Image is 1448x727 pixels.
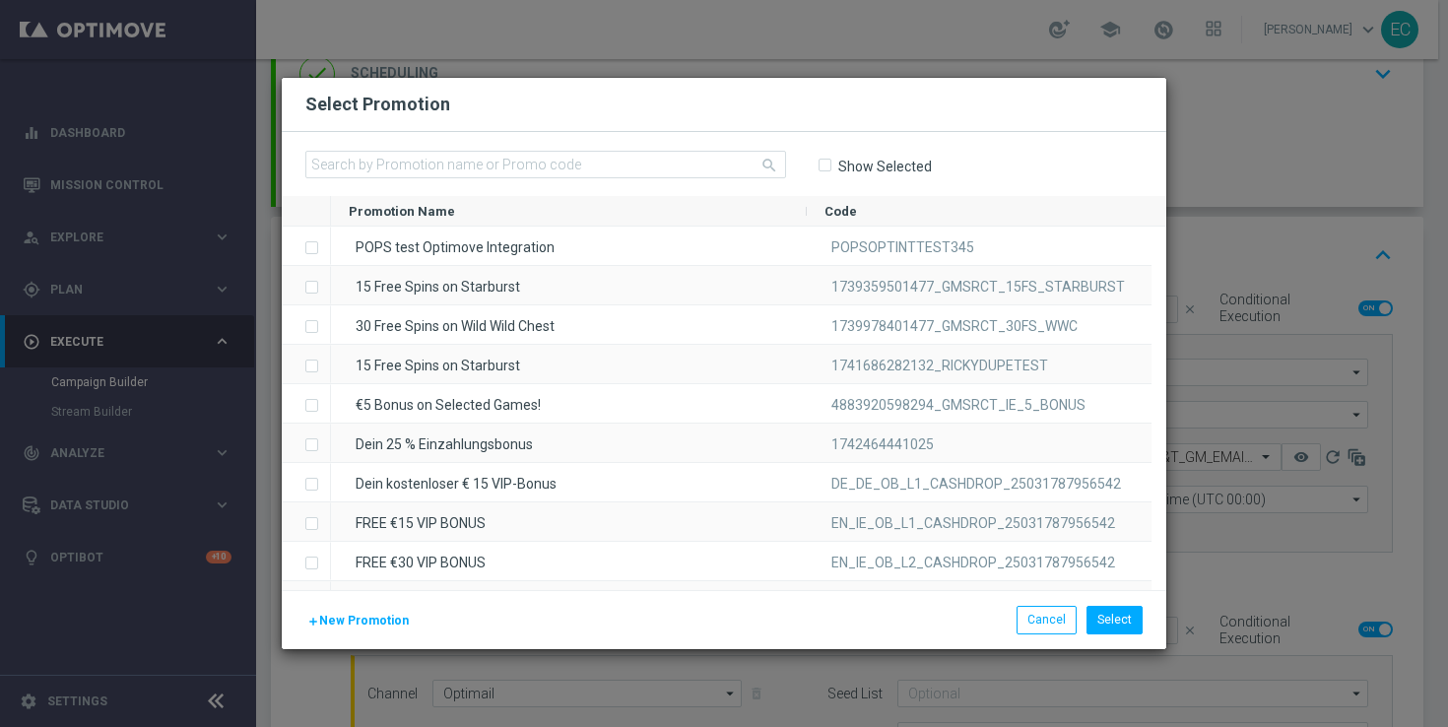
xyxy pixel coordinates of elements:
[1017,606,1077,633] button: Cancel
[331,502,807,541] div: FREE €15 VIP BONUS
[331,227,1152,266] div: Press SPACE to select this row.
[305,151,786,178] input: Search by Promotion name or Promo code
[331,345,807,383] div: 15 Free Spins on Starburst
[331,227,807,265] div: POPS test Optimove Integration
[831,555,1115,570] span: EN_IE_OB_L2_CASHDROP_25031787956542
[331,463,807,501] div: Dein kostenloser € 15 VIP-Bonus
[331,502,1152,542] div: Press SPACE to select this row.
[331,424,807,462] div: Dein 25 % Einzahlungsbonus
[305,610,411,631] button: New Promotion
[831,239,974,255] span: POPSOPTINTTEST345
[831,436,934,452] span: 1742464441025
[307,616,319,628] i: add
[319,614,409,628] span: New Promotion
[282,227,331,266] div: Press SPACE to select this row.
[331,581,1152,621] div: Press SPACE to select this row.
[831,279,1125,295] span: 1739359501477_GMSRCT_15FS_STARBURST
[331,266,1152,305] div: Press SPACE to select this row.
[331,266,807,304] div: 15 Free Spins on Starburst
[831,515,1115,531] span: EN_IE_OB_L1_CASHDROP_25031787956542
[331,542,1152,581] div: Press SPACE to select this row.
[331,305,807,344] div: 30 Free Spins on Wild Wild Chest
[282,305,331,345] div: Press SPACE to select this row.
[282,463,331,502] div: Press SPACE to select this row.
[837,158,932,175] label: Show Selected
[349,204,455,219] span: Promotion Name
[331,463,1152,502] div: Press SPACE to select this row.
[331,384,807,423] div: €5 Bonus on Selected Games!
[331,542,807,580] div: FREE €30 VIP BONUS
[1086,606,1143,633] button: Select
[282,424,331,463] div: Press SPACE to select this row.
[331,305,1152,345] div: Press SPACE to select this row.
[282,581,331,621] div: Press SPACE to select this row.
[331,384,1152,424] div: Press SPACE to select this row.
[282,384,331,424] div: Press SPACE to select this row.
[831,397,1086,413] span: 4883920598294_GMSRCT_IE_5_BONUS
[331,581,807,620] div: FREE €50 VIP BONUS
[331,345,1152,384] div: Press SPACE to select this row.
[282,502,331,542] div: Press SPACE to select this row.
[831,358,1048,373] span: 1741686282132_RICKYDUPETEST
[824,204,857,219] span: Code
[282,345,331,384] div: Press SPACE to select this row.
[282,266,331,305] div: Press SPACE to select this row.
[831,476,1121,492] span: DE_DE_OB_L1_CASHDROP_25031787956542
[760,157,778,174] i: search
[282,542,331,581] div: Press SPACE to select this row.
[831,318,1078,334] span: 1739978401477_GMSRCT_30FS_WWC
[305,93,450,116] h2: Select Promotion
[331,424,1152,463] div: Press SPACE to select this row.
